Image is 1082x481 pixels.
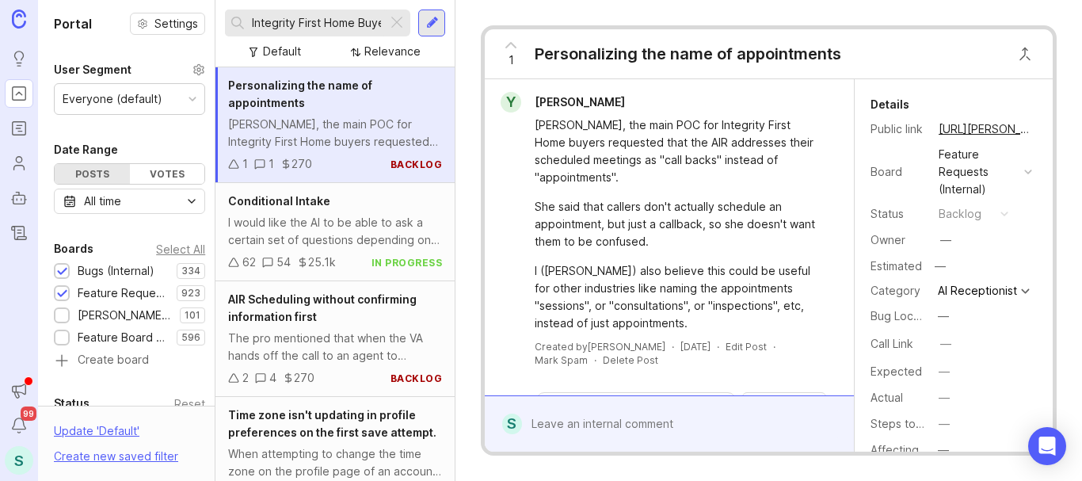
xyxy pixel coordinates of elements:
button: Steps to Reproduce [934,414,954,434]
svg: toggle icon [179,195,204,208]
span: Personalizing the name of appointments [228,78,372,109]
div: Date Range [54,140,118,159]
div: Estimated [871,261,922,272]
button: Call Link [935,334,956,354]
div: Edit Post [726,340,767,353]
button: Mark Spam [535,353,588,367]
button: Actual [934,387,954,408]
div: Feature Board Sandbox [DATE] [78,329,169,346]
div: Category [871,282,926,300]
p: 596 [181,331,200,344]
div: [PERSON_NAME], the main POC for Integrity First Home buyers requested that the AIR addresses thei... [228,116,442,151]
div: Personalizing the name of appointments [535,43,841,65]
a: [DATE] [680,340,711,353]
div: Y [501,92,521,113]
span: AIR Scheduling without confirming information first [228,292,417,323]
h1: Portal [54,14,92,33]
div: I ([PERSON_NAME]) also believe this could be useful for other industries like naming the appointm... [535,262,822,332]
a: [URL][PERSON_NAME] [934,119,1037,139]
div: [PERSON_NAME] (Public) [78,307,172,324]
a: Create board [54,354,205,368]
div: Posts [55,164,130,184]
span: [PERSON_NAME] [535,95,625,109]
div: in progress [371,256,443,269]
img: Canny Home [12,10,26,28]
div: · [594,353,596,367]
div: — [939,363,950,380]
div: Status [54,394,90,413]
label: Affecting [871,443,919,456]
div: She said that callers don't actually schedule an appointment, but just a callback, so she doesn't... [535,198,822,250]
div: — [939,389,950,407]
div: · [717,340,719,353]
div: I would like the AI to be able to ask a certain set of questions depending on the type of service... [228,214,442,249]
div: Reset [174,399,205,408]
div: backlog [939,205,981,223]
div: Bugs (Internal) [78,262,154,280]
div: Owner [871,231,926,249]
button: Notifications [5,411,33,440]
div: All time [84,193,121,210]
div: — [930,256,951,277]
span: 1 [509,52,514,69]
div: · [672,340,674,353]
div: Delete Post [603,353,658,367]
a: Y[PERSON_NAME] [491,92,638,113]
a: Users [5,149,33,178]
div: [PERSON_NAME], the main POC for Integrity First Home buyers requested that the AIR addresses thei... [535,116,822,186]
label: Bug Location [871,309,939,323]
div: — [938,441,949,459]
div: 4 [269,369,276,387]
div: 25.1k [308,254,336,271]
div: AI Receptionist [938,285,1017,296]
div: backlog [391,158,443,171]
div: 1 [269,155,274,173]
div: Open Intercom Messenger [1028,427,1066,465]
a: Ideas [5,44,33,73]
a: Changelog [5,219,33,247]
div: 1 [242,155,248,173]
a: AIR Scheduling without confirming information firstThe pro mentioned that when the VA hands off t... [215,281,455,397]
button: S [5,446,33,475]
div: Board [871,163,926,181]
button: Settings [130,13,205,35]
div: Update ' Default ' [54,422,139,448]
p: 923 [181,287,200,300]
button: Expected [934,361,954,382]
div: 270 [291,155,312,173]
div: 270 [294,369,314,387]
div: Select All [156,245,205,254]
div: 54 [276,254,291,271]
div: · [773,340,775,353]
button: Close button [1009,38,1041,70]
time: [DATE] [680,341,711,353]
a: Portal [5,79,33,108]
a: Roadmaps [5,114,33,143]
span: Settings [154,16,198,32]
span: Time zone isn't updating in profile preferences on the first save attempt. [228,408,436,439]
p: 334 [181,265,200,277]
div: S [502,414,522,434]
div: backlog [391,372,443,385]
div: 2 [242,369,249,387]
label: Expected [871,365,922,378]
span: 99 [21,407,36,421]
div: Boards [54,239,93,258]
a: Conditional IntakeI would like the AI to be able to ask a certain set of questions depending on t... [215,183,455,281]
div: — [939,415,950,433]
div: Feature Requests (Internal) [78,284,169,302]
div: When attempting to change the time zone on the profile page of an account in preferences, it won'... [228,445,442,480]
div: — [940,335,951,353]
button: View [742,392,826,418]
div: — [940,231,951,249]
div: Everyone (default) [63,90,162,108]
button: Announcements [5,376,33,405]
div: Relevance [364,43,421,60]
div: The pro mentioned that when the VA hands off the call to an agent to schedule, it creates a feeli... [228,330,442,365]
div: Votes [130,164,205,184]
label: Steps to Reproduce [871,417,978,430]
a: Personalizing the name of appointments[PERSON_NAME], the main POC for Integrity First Home buyers... [215,67,455,183]
span: Conditional Intake [228,194,330,208]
